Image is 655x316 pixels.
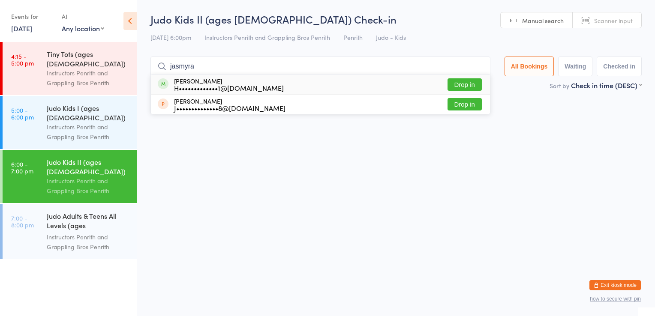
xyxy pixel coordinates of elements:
[11,24,32,33] a: [DATE]
[558,57,592,76] button: Waiting
[150,33,191,42] span: [DATE] 6:00pm
[204,33,330,42] span: Instructors Penrith and Grappling Bros Penrith
[376,33,406,42] span: Judo - Kids
[597,57,642,76] button: Checked in
[47,103,129,122] div: Judo Kids I (ages [DEMOGRAPHIC_DATA])
[62,24,104,33] div: Any location
[174,104,285,111] div: J••••••••••••••8@[DOMAIN_NAME]
[571,80,642,90] div: Check in time (DESC)
[11,9,53,24] div: Events for
[448,78,482,91] button: Drop in
[47,157,129,176] div: Judo Kids II (ages [DEMOGRAPHIC_DATA])
[594,16,633,25] span: Scanner input
[448,98,482,110] button: Drop in
[11,161,33,174] time: 6:00 - 7:00 pm
[343,33,363,42] span: Penrith
[11,215,34,228] time: 7:00 - 8:00 pm
[522,16,564,25] span: Manual search
[47,176,129,196] div: Instructors Penrith and Grappling Bros Penrith
[47,49,129,68] div: Tiny Tots (ages [DEMOGRAPHIC_DATA])
[174,78,284,91] div: [PERSON_NAME]
[174,98,285,111] div: [PERSON_NAME]
[47,232,129,252] div: Instructors Penrith and Grappling Bros Penrith
[11,107,34,120] time: 5:00 - 6:00 pm
[589,280,641,290] button: Exit kiosk mode
[47,211,129,232] div: Judo Adults & Teens All Levels (ages [DEMOGRAPHIC_DATA]+)
[47,68,129,88] div: Instructors Penrith and Grappling Bros Penrith
[174,84,284,91] div: H•••••••••••••1@[DOMAIN_NAME]
[3,42,137,95] a: 4:15 -5:00 pmTiny Tots (ages [DEMOGRAPHIC_DATA])Instructors Penrith and Grappling Bros Penrith
[150,57,490,76] input: Search
[62,9,104,24] div: At
[505,57,554,76] button: All Bookings
[3,96,137,149] a: 5:00 -6:00 pmJudo Kids I (ages [DEMOGRAPHIC_DATA])Instructors Penrith and Grappling Bros Penrith
[3,150,137,203] a: 6:00 -7:00 pmJudo Kids II (ages [DEMOGRAPHIC_DATA])Instructors Penrith and Grappling Bros Penrith
[150,12,642,26] h2: Judo Kids II (ages [DEMOGRAPHIC_DATA]) Check-in
[11,53,34,66] time: 4:15 - 5:00 pm
[3,204,137,259] a: 7:00 -8:00 pmJudo Adults & Teens All Levels (ages [DEMOGRAPHIC_DATA]+)Instructors Penrith and Gra...
[550,81,569,90] label: Sort by
[47,122,129,142] div: Instructors Penrith and Grappling Bros Penrith
[590,296,641,302] button: how to secure with pin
